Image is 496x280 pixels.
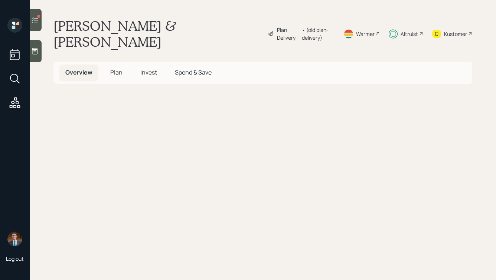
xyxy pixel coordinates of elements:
[6,255,24,262] div: Log out
[444,30,467,38] div: Kustomer
[110,68,123,76] span: Plan
[140,68,157,76] span: Invest
[401,30,418,38] div: Altruist
[7,231,22,246] img: hunter_neumayer.jpg
[53,18,262,50] h1: [PERSON_NAME] & [PERSON_NAME]
[175,68,212,76] span: Spend & Save
[65,68,92,76] span: Overview
[302,26,335,42] div: • (old plan-delivery)
[277,26,298,42] div: Plan Delivery
[356,30,375,38] div: Warmer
